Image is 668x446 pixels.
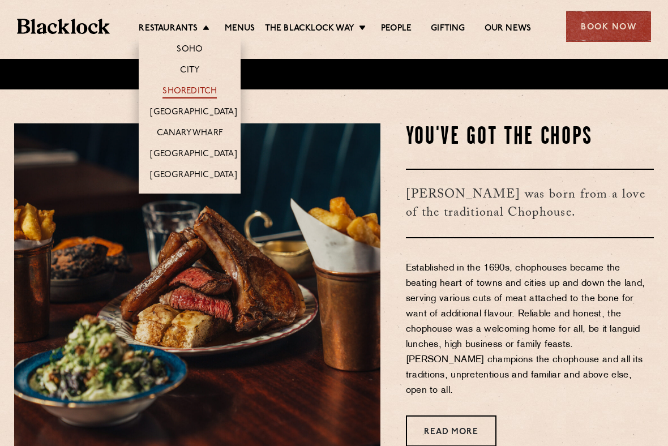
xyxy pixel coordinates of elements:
a: City [180,65,199,78]
a: Restaurants [139,23,198,36]
a: Shoreditch [162,86,217,98]
a: Canary Wharf [157,128,223,140]
a: People [381,23,412,36]
a: Menus [225,23,255,36]
a: [GEOGRAPHIC_DATA] [150,149,237,161]
a: Our News [485,23,532,36]
div: Book Now [566,11,651,42]
a: The Blacklock Way [265,23,354,36]
a: Gifting [431,23,465,36]
img: BL_Textured_Logo-footer-cropped.svg [17,19,110,35]
a: [GEOGRAPHIC_DATA] [150,170,237,182]
a: [GEOGRAPHIC_DATA] [150,107,237,119]
a: Soho [177,44,203,57]
h3: [PERSON_NAME] was born from a love of the traditional Chophouse. [406,169,654,238]
p: Established in the 1690s, chophouses became the beating heart of towns and cities up and down the... [406,261,654,398]
h2: You've Got The Chops [406,123,654,152]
